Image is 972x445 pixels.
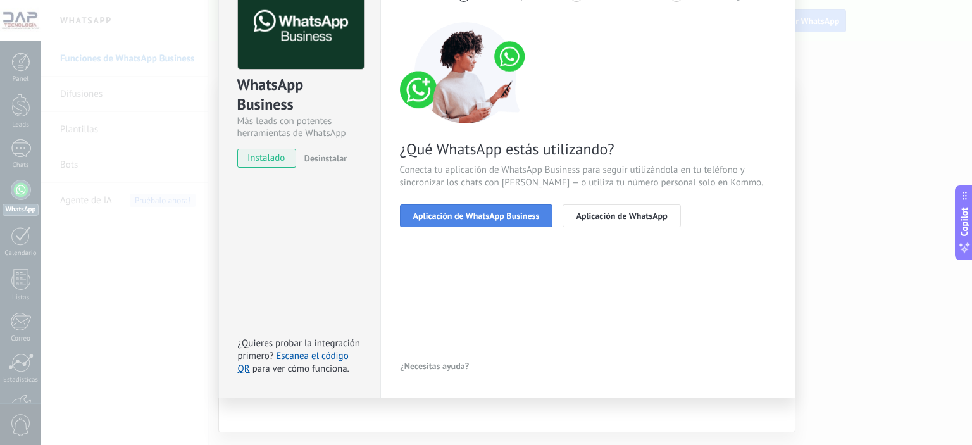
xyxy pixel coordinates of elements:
[400,204,553,227] button: Aplicación de WhatsApp Business
[400,356,470,375] button: ¿Necesitas ayuda?
[400,164,776,189] span: Conecta tu aplicación de WhatsApp Business para seguir utilizándola en tu teléfono y sincronizar ...
[299,149,347,168] button: Desinstalar
[238,350,349,375] a: Escanea el código QR
[400,139,776,159] span: ¿Qué WhatsApp estás utilizando?
[237,115,362,139] div: Más leads con potentes herramientas de WhatsApp
[237,75,362,115] div: WhatsApp Business
[252,363,349,375] span: para ver cómo funciona.
[238,337,361,362] span: ¿Quieres probar la integración primero?
[958,207,971,236] span: Copilot
[400,22,533,123] img: connect number
[576,211,667,220] span: Aplicación de WhatsApp
[563,204,680,227] button: Aplicación de WhatsApp
[238,149,296,168] span: instalado
[304,153,347,164] span: Desinstalar
[401,361,470,370] span: ¿Necesitas ayuda?
[413,211,540,220] span: Aplicación de WhatsApp Business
